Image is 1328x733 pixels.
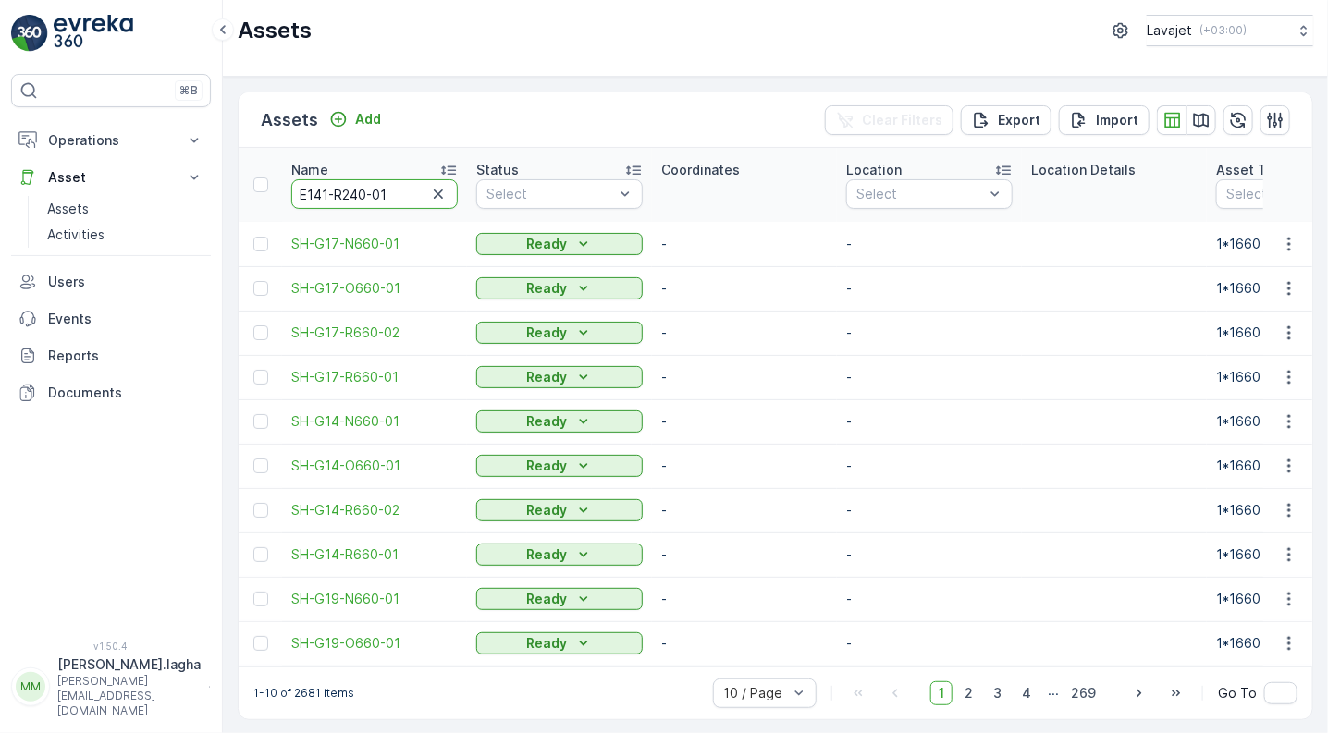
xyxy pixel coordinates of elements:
[48,384,203,402] p: Documents
[661,320,828,346] div: -
[1031,161,1136,179] p: Location Details
[526,590,567,608] p: Ready
[291,279,458,298] a: SH-G17-O660-01
[476,410,643,433] button: Ready
[846,457,1013,475] p: -
[253,281,268,296] div: Toggle Row Selected
[291,412,458,431] a: SH-G14-N660-01
[11,159,211,196] button: Asset
[476,161,519,179] p: Status
[998,111,1040,129] p: Export
[11,337,211,374] a: Reports
[476,632,643,654] button: Ready
[1218,684,1257,702] span: Go To
[48,347,203,365] p: Reports
[253,547,268,562] div: Toggle Row Selected
[661,231,828,257] div: -
[846,368,1013,386] p: -
[526,634,567,653] p: Ready
[1014,681,1039,705] span: 4
[846,545,1013,564] p: -
[261,107,318,133] p: Assets
[661,275,828,301] div: -
[253,592,268,606] div: Toggle Row Selected
[1048,681,1059,705] p: ...
[1216,161,1290,179] p: Asset Type
[48,168,174,187] p: Asset
[930,681,953,705] span: 1
[291,324,458,342] a: SH-G17-R660-02
[11,655,211,718] button: MM[PERSON_NAME].lagha[PERSON_NAME][EMAIL_ADDRESS][DOMAIN_NAME]
[526,368,567,386] p: Ready
[846,279,1013,298] p: -
[985,681,1010,705] span: 3
[486,185,614,203] p: Select
[11,122,211,159] button: Operations
[956,681,981,705] span: 2
[846,590,1013,608] p: -
[1147,21,1192,40] p: Lavajet
[291,179,458,209] input: Search
[846,412,1013,431] p: -
[355,110,381,128] p: Add
[253,370,268,385] div: Toggle Row Selected
[291,545,458,564] a: SH-G14-R660-01
[11,300,211,337] a: Events
[40,196,211,222] a: Assets
[476,544,643,566] button: Ready
[846,634,1013,653] p: -
[526,501,567,519] p: Ready
[322,108,388,130] button: Add
[661,497,828,523] div: -
[476,322,643,344] button: Ready
[961,105,1051,135] button: Export
[57,655,201,674] p: [PERSON_NAME].lagha
[40,222,211,248] a: Activities
[253,325,268,340] div: Toggle Row Selected
[476,366,643,388] button: Ready
[846,501,1013,519] p: -
[661,409,828,434] div: -
[846,324,1013,342] p: -
[291,161,328,179] p: Name
[16,672,45,702] div: MM
[291,368,458,386] a: SH-G17-R660-01
[526,279,567,298] p: Ready
[48,273,203,291] p: Users
[253,458,268,473] div: Toggle Row Selected
[253,237,268,251] div: Toggle Row Selected
[1199,23,1247,38] p: ( +03:00 )
[846,161,902,179] p: Location
[291,457,458,475] a: SH-G14-O660-01
[661,161,740,179] p: Coordinates
[238,16,312,45] p: Assets
[11,641,211,652] span: v 1.50.4
[179,83,198,98] p: ⌘B
[291,634,458,653] a: SH-G19-O660-01
[54,15,133,52] img: logo_light-DOdMpM7g.png
[291,590,458,608] span: SH-G19-N660-01
[1063,681,1104,705] span: 269
[291,235,458,253] a: SH-G17-N660-01
[661,453,828,479] div: -
[253,503,268,518] div: Toggle Row Selected
[291,501,458,519] a: SH-G14-R660-02
[476,499,643,521] button: Ready
[476,455,643,477] button: Ready
[253,636,268,651] div: Toggle Row Selected
[1096,111,1138,129] p: Import
[1059,105,1150,135] button: Import
[47,226,105,244] p: Activities
[476,233,643,255] button: Ready
[661,586,828,612] div: -
[11,374,211,411] a: Documents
